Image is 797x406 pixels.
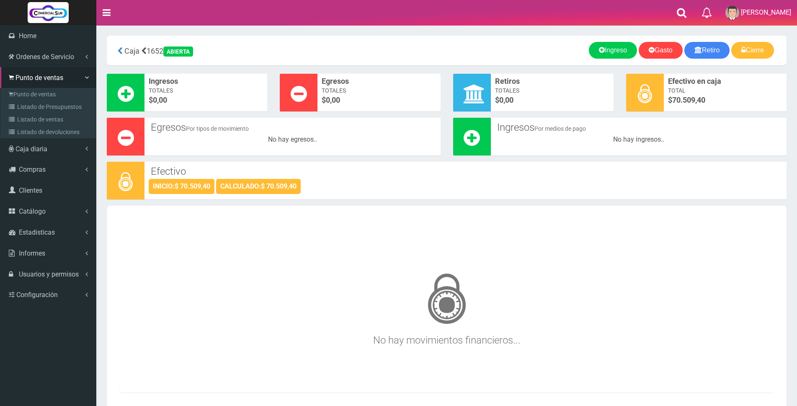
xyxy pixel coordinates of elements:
a: Punto de ventas [3,88,96,101]
a: Retiro [684,42,730,59]
span: Configuración [16,291,58,299]
span: $ [149,95,263,106]
a: Gasto [639,42,683,59]
strong: $ 70.509,40 [175,182,210,190]
span: Totales [149,86,263,95]
div: INICIO: [149,179,214,194]
span: Catálogo [19,207,46,215]
span: $ [322,95,436,106]
span: Caja diaria [15,145,47,153]
span: Ordenes de Servicio [16,53,74,61]
img: Logo grande [28,2,69,23]
div: ABIERTA [163,47,193,57]
span: Efectivo en caja [668,76,782,87]
span: Informes [19,249,45,257]
span: [PERSON_NAME] [741,8,791,16]
span: Totales [322,86,436,95]
span: Retiros [495,76,609,87]
font: 0,00 [153,96,167,104]
span: $ [668,95,782,106]
img: User Image [725,6,739,20]
small: Por medios de pago [534,125,586,132]
a: Listado de ventas [3,113,96,126]
span: Usuarios y permisos [19,270,79,278]
h3: No hay movimientos financieros... [124,262,770,346]
strong: $ 70.509,40 [261,182,297,190]
font: 0,00 [326,96,340,104]
font: 0,00 [499,96,513,104]
div: 1652 [113,42,335,59]
a: Listado de devoluciones [3,126,96,138]
span: Totales [495,86,609,95]
h3: Ingresos [497,122,781,133]
span: Total [668,86,782,95]
span: Home [19,32,36,40]
div: No hay egresos.. [149,135,436,145]
h3: Efectivo [151,166,780,177]
div: CALCULADO: [216,179,301,194]
span: Punto de ventas [15,74,63,82]
h3: Egresos [151,122,434,133]
div: No hay ingresos.. [495,135,783,145]
a: Ingreso [589,42,637,59]
a: Listado de Presupuestos [3,101,96,113]
span: Compras [19,166,46,173]
span: Ingresos [149,76,263,87]
span: Caja [124,47,139,55]
span: Clientes [19,186,42,194]
a: Cierre [731,42,774,59]
span: 70.509,40 [672,96,705,104]
span: Egresos [322,76,436,87]
span: $ [495,95,609,106]
span: Estadisticas [19,228,55,236]
small: Por tipos de movimiento [186,125,249,132]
